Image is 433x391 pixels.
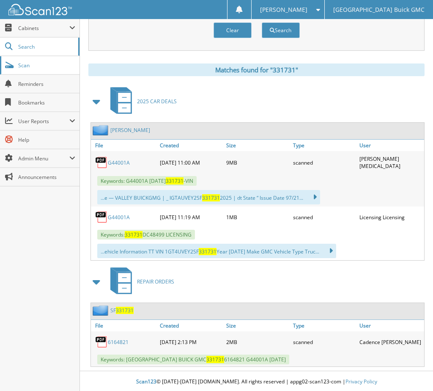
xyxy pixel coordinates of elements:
span: Keywords: [GEOGRAPHIC_DATA] BUICK GMC 6164821 G44001A [DATE] [97,355,289,364]
a: [PERSON_NAME] [110,127,150,134]
span: 2025 CAR DEALS [137,98,177,105]
a: Privacy Policy [345,378,377,385]
a: Created [158,140,225,151]
span: User Reports [18,118,69,125]
img: PDF.png [95,336,108,348]
img: PDF.png [95,211,108,223]
a: G44001A [108,159,130,166]
span: Announcements [18,173,75,181]
a: Created [158,320,225,331]
div: [DATE] 11:00 AM [158,153,225,172]
div: [DATE] 2:13 PM [158,333,225,350]
span: Scan123 [136,378,156,385]
span: Keywords: DC48499 LICENSING [97,230,195,240]
span: [PERSON_NAME] [260,7,307,12]
span: Cabinets [18,25,69,32]
a: Size [224,140,291,151]
div: ...e — VALLEY BUICKGMG | _ IGTAUVEY2SF 2025 | dt State “ Issue Date 97/21... [97,190,320,204]
img: folder2.png [93,125,110,135]
div: Cadence [PERSON_NAME] [357,333,424,350]
span: Keywords: G44001A [DATE] -VIN [97,176,197,186]
a: Size [224,320,291,331]
span: REPAIR ORDERS [137,278,174,285]
span: 331731 [199,248,216,255]
img: folder2.png [93,305,110,316]
span: Help [18,136,75,143]
a: Type [291,320,358,331]
a: 6164821 [108,339,129,346]
span: 331731 [166,177,184,184]
a: File [91,140,158,151]
span: [GEOGRAPHIC_DATA] Buick GMC [333,7,425,12]
a: Type [291,140,358,151]
div: 9MB [224,153,291,172]
a: User [357,140,424,151]
span: Scan [18,62,75,69]
span: 331731 [206,356,224,363]
span: Admin Menu [18,155,69,162]
iframe: Chat Widget [391,350,433,391]
div: scanned [291,153,358,172]
a: REPAIR ORDERS [105,265,174,298]
a: G44001A [108,214,130,221]
span: Reminders [18,80,75,88]
div: Licensing Licensing [357,209,424,226]
span: Search [18,43,74,50]
span: 331731 [202,194,220,201]
button: Clear [214,22,252,38]
img: PDF.png [95,156,108,169]
a: 2025 CAR DEALS [105,85,177,118]
span: 331731 [125,231,143,238]
span: 331731 [116,307,134,314]
div: [PERSON_NAME][MEDICAL_DATA] [357,153,424,172]
button: Search [262,22,300,38]
div: 2MB [224,333,291,350]
img: scan123-logo-white.svg [8,4,72,15]
div: scanned [291,209,358,226]
a: User [357,320,424,331]
div: 1MB [224,209,291,226]
a: SF331731 [110,307,134,314]
div: Matches found for "331731" [88,63,425,76]
div: [DATE] 11:19 AM [158,209,225,226]
span: Bookmarks [18,99,75,106]
div: scanned [291,333,358,350]
div: ...ehicle Information TT VIN 1GT4UVEY2SF Year [DATE] Make GMC Vehicle Type Truc... [97,244,336,258]
a: File [91,320,158,331]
